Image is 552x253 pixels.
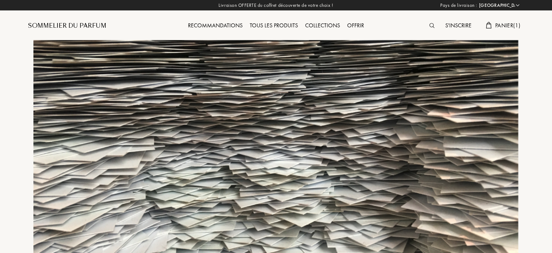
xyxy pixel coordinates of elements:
[246,22,302,29] a: Tous les produits
[184,21,246,31] div: Recommandations
[440,2,477,9] span: Pays de livraison :
[344,22,368,29] a: Offrir
[442,21,475,31] div: S'inscrire
[302,22,344,29] a: Collections
[184,22,246,29] a: Recommandations
[442,22,475,29] a: S'inscrire
[28,22,106,30] a: Sommelier du Parfum
[302,21,344,31] div: Collections
[486,22,492,28] img: cart.svg
[495,22,520,29] span: Panier ( 1 )
[246,21,302,31] div: Tous les produits
[344,21,368,31] div: Offrir
[429,23,434,28] img: search_icn.svg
